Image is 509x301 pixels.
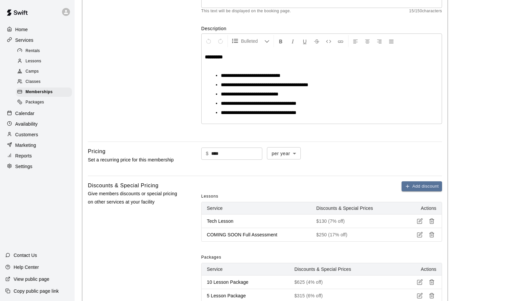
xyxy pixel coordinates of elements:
[16,97,75,108] a: Packages
[335,35,346,47] button: Insert Link
[88,156,180,164] p: Set a recurring price for this membership
[26,48,40,54] span: Rentals
[207,231,306,238] p: COMING SOON Full Assessment
[386,35,397,47] button: Justify Align
[207,279,284,285] p: 10 Lesson Package
[14,276,49,282] p: View public page
[294,292,397,299] p: $315 (6% off)
[26,99,44,106] span: Packages
[203,35,214,47] button: Undo
[207,292,284,299] p: 5 Lesson Package
[374,35,385,47] button: Right Align
[15,131,38,138] p: Customers
[201,25,442,32] label: Description
[15,26,28,33] p: Home
[15,121,38,127] p: Availability
[316,231,397,238] p: $250 (17% off)
[402,202,442,214] th: Actions
[16,57,72,66] div: Lessons
[5,108,69,118] a: Calendar
[16,88,72,97] div: Memberships
[206,150,209,157] p: $
[88,190,180,206] p: Give members discounts or special pricing on other services at your facility
[15,110,34,117] p: Calendar
[88,147,105,156] h6: Pricing
[267,147,301,159] div: per year
[299,35,310,47] button: Format Underline
[202,202,311,214] th: Service
[14,288,59,294] p: Copy public page link
[5,25,69,34] a: Home
[215,35,226,47] button: Redo
[16,56,75,66] a: Lessons
[201,8,291,15] span: This text will be displayed on the booking page.
[16,98,72,107] div: Packages
[5,161,69,171] a: Settings
[16,46,72,56] div: Rentals
[5,119,69,129] a: Availability
[289,263,402,275] th: Discounts & Special Prices
[362,35,373,47] button: Center Align
[294,279,397,285] p: $625 (4% off)
[5,151,69,161] a: Reports
[26,58,41,65] span: Lessons
[402,263,442,275] th: Actions
[316,218,397,224] p: $130 (7% off)
[16,87,75,97] a: Memberships
[15,163,32,170] p: Settings
[26,79,40,85] span: Classes
[14,264,39,271] p: Help Center
[409,8,442,15] span: 15 / 150 characters
[16,46,75,56] a: Rentals
[15,37,33,43] p: Services
[201,252,222,263] span: Packages
[202,263,289,275] th: Service
[16,77,72,87] div: Classes
[275,35,286,47] button: Format Bold
[323,35,334,47] button: Insert Code
[5,35,69,45] a: Services
[311,202,402,214] th: Discounts & Special Prices
[14,252,37,259] p: Contact Us
[15,152,32,159] p: Reports
[201,191,219,202] span: Lessons
[402,181,442,192] button: Add discount
[311,35,322,47] button: Format Strikethrough
[207,218,306,224] p: Tech Lesson
[26,89,53,95] span: Memberships
[16,67,72,76] div: Camps
[26,68,39,75] span: Camps
[241,38,264,44] span: Bulleted List
[16,77,75,87] a: Classes
[16,67,75,77] a: Camps
[229,35,272,47] button: Formatting Options
[15,142,36,149] p: Marketing
[350,35,361,47] button: Left Align
[5,140,69,150] a: Marketing
[287,35,298,47] button: Format Italics
[5,130,69,140] a: Customers
[88,181,159,190] h6: Discounts & Special Pricing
